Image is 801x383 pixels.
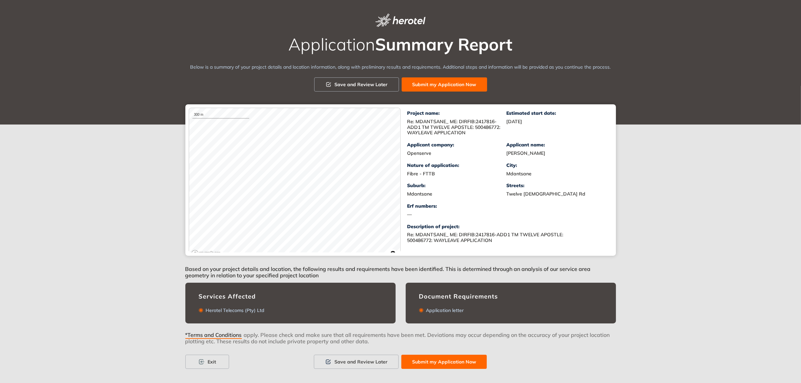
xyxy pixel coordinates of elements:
[391,250,395,257] span: Toggle attribution
[412,81,476,88] span: Submit my Application Now
[419,293,603,300] div: Document Requirements
[185,332,244,336] button: *Terms and Conditions
[208,358,216,365] span: Exit
[507,183,606,188] div: Streets:
[402,77,487,92] button: Submit my Application Now
[407,212,507,217] div: —
[407,203,507,209] div: Erf numbers:
[424,308,464,313] div: Application letter
[375,13,425,27] img: logo
[407,191,507,197] div: Mdantsane
[314,77,399,92] button: Save and Review Later
[192,111,249,118] div: 300 m
[185,256,616,283] div: Based on your project details and location, the following results and requirements have been iden...
[314,355,399,369] button: Save and Review Later
[412,358,476,365] span: Submit my Application Now
[401,355,487,369] button: Submit my Application Now
[507,119,606,125] div: [DATE]
[507,191,606,197] div: Twelve [DEMOGRAPHIC_DATA] Rd
[507,171,606,177] div: Mdantsane
[507,110,606,116] div: Estimated start date:
[407,232,576,243] div: Re: MDANTSANE_ ME: DIRFIB:2417816-ADD1 TM TWELVE APOSTLE: 500486772: WAYLEAVE APPLICATION
[199,293,382,300] div: Services Affected
[203,308,265,313] div: Herotel Telecoms (Pty) Ltd
[375,34,513,55] span: Summary Report
[185,355,229,369] button: Exit
[407,150,507,156] div: Openserve
[185,332,242,339] span: *Terms and Conditions
[407,142,507,148] div: Applicant company:
[407,224,606,230] div: Description of project:
[407,163,507,168] div: Nature of application:
[507,163,606,168] div: City:
[335,81,388,88] span: Save and Review Later
[507,150,606,156] div: [PERSON_NAME]
[185,332,616,355] div: apply. Please check and make sure that all requirements have been met. Deviations may occur depen...
[407,110,507,116] div: Project name:
[334,358,388,365] span: Save and Review Later
[185,35,616,54] h2: Application
[507,142,606,148] div: Applicant name:
[189,108,400,259] canvas: Map
[407,171,507,177] div: Fibre - FTTB
[407,183,507,188] div: Suburb:
[407,119,507,136] div: Re: MDANTSANE_ ME: DIRFIB:2417816-ADD1 TM TWELVE APOSTLE: 500486772: WAYLEAVE APPLICATION
[185,64,616,71] div: Below is a summary of your project details and location information, along with preliminary resul...
[191,250,221,257] a: Mapbox logo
